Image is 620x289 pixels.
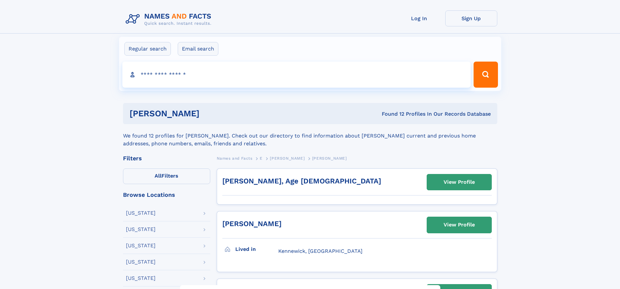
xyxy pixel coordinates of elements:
[291,110,491,118] div: Found 12 Profiles In Our Records Database
[126,243,156,248] div: [US_STATE]
[222,220,282,228] a: [PERSON_NAME]
[278,248,363,254] span: Kennewick, [GEOGRAPHIC_DATA]
[130,109,291,118] h1: [PERSON_NAME]
[126,210,156,216] div: [US_STATE]
[260,156,263,161] span: E
[126,276,156,281] div: [US_STATE]
[126,259,156,265] div: [US_STATE]
[444,175,475,190] div: View Profile
[126,227,156,232] div: [US_STATE]
[123,124,497,148] div: We found 12 profiles for [PERSON_NAME]. Check out our directory to find information about [PERSON...
[270,156,305,161] span: [PERSON_NAME]
[260,154,263,162] a: E
[427,174,491,190] a: View Profile
[124,42,171,56] label: Regular search
[235,244,278,255] h3: Lived in
[217,154,253,162] a: Names and Facts
[393,10,445,26] a: Log In
[444,217,475,232] div: View Profile
[445,10,497,26] a: Sign Up
[123,168,210,184] label: Filters
[312,156,347,161] span: [PERSON_NAME]
[270,154,305,162] a: [PERSON_NAME]
[474,62,498,88] button: Search Button
[123,10,217,28] img: Logo Names and Facts
[122,62,471,88] input: search input
[155,173,161,179] span: All
[123,192,210,198] div: Browse Locations
[427,217,491,233] a: View Profile
[222,177,381,185] a: [PERSON_NAME], Age [DEMOGRAPHIC_DATA]
[178,42,218,56] label: Email search
[123,155,210,161] div: Filters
